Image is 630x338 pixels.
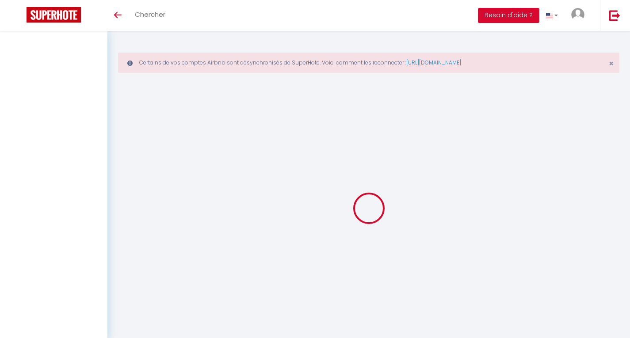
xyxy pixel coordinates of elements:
img: logout [609,10,620,21]
div: Certains de vos comptes Airbnb sont désynchronisés de SuperHote. Voici comment les reconnecter : [118,53,619,73]
a: [URL][DOMAIN_NAME] [406,59,461,66]
img: ... [571,8,584,21]
button: Besoin d'aide ? [478,8,539,23]
img: Super Booking [27,7,81,23]
span: Chercher [135,10,165,19]
span: × [609,58,614,69]
button: Close [609,60,614,68]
